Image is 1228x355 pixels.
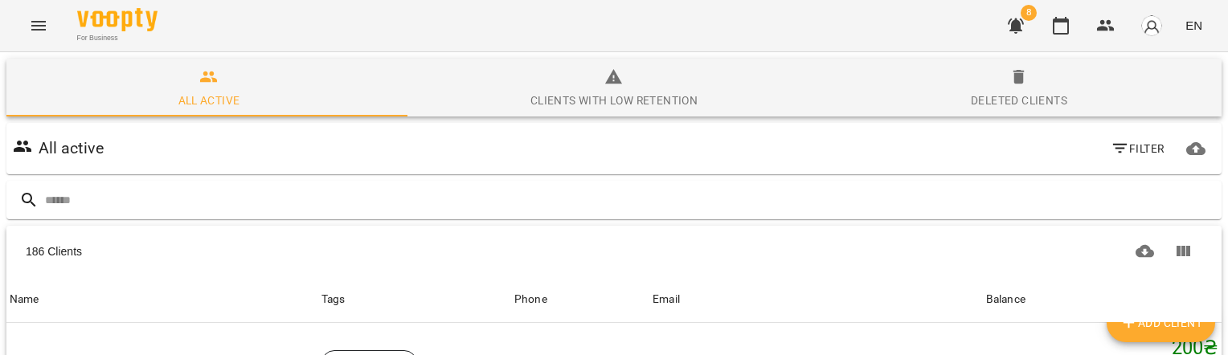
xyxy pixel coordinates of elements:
[1021,5,1037,21] span: 8
[77,33,158,43] span: For Business
[986,290,1025,309] div: Sort
[10,290,315,309] span: Name
[26,243,604,259] div: 186 Clients
[986,290,1218,309] span: Balance
[653,290,680,309] div: Email
[6,226,1222,277] div: Table Toolbar
[10,290,39,309] div: Name
[19,6,58,45] button: Menu
[178,91,240,110] div: All active
[1185,17,1202,34] span: EN
[321,290,508,309] div: Tags
[77,8,158,31] img: Voopty Logo
[1120,313,1203,333] span: Add Client
[1104,134,1171,163] button: Filter
[514,290,547,309] div: Phone
[1107,304,1216,342] button: Add Client
[653,290,980,309] span: Email
[1179,10,1209,40] button: EN
[1111,139,1165,158] span: Filter
[653,290,680,309] div: Sort
[39,136,104,161] h6: All active
[1140,14,1163,37] img: avatar_s.png
[514,290,547,309] div: Sort
[1164,232,1202,271] button: Show columns
[1126,232,1165,271] button: Download CSV
[530,91,698,110] div: Clients with low retention
[971,91,1067,110] div: Deleted clients
[514,290,646,309] span: Phone
[986,290,1025,309] div: Balance
[10,290,39,309] div: Sort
